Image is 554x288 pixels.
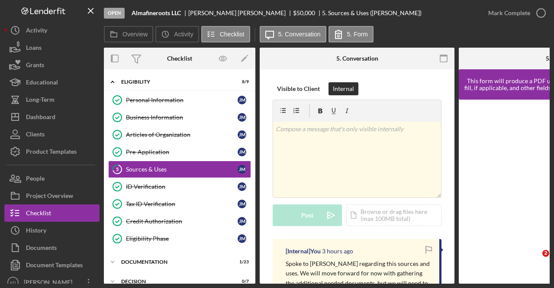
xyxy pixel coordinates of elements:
[278,31,321,38] label: 5. Conversation
[174,31,193,38] label: Activity
[4,126,100,143] button: Clients
[122,31,148,38] label: Overview
[26,91,55,110] div: Long-Term
[4,187,100,204] button: Project Overview
[167,55,192,62] div: Checklist
[4,74,100,91] button: Educational
[108,178,251,195] a: ID VerificationJM
[4,143,100,160] button: Product Templates
[233,259,249,265] div: 1 / 23
[126,114,238,121] div: Business Information
[26,126,45,145] div: Clients
[273,204,342,226] button: Post
[277,82,320,95] div: Visible to Client
[126,149,238,155] div: Pre-Application
[238,182,246,191] div: J M
[188,10,293,16] div: [PERSON_NAME] [PERSON_NAME]
[238,200,246,208] div: J M
[26,22,47,41] div: Activity
[4,204,100,222] button: Checklist
[286,248,321,255] div: [Internal] You
[26,204,51,224] div: Checklist
[4,256,100,274] button: Document Templates
[4,170,100,187] button: People
[4,91,100,108] button: Long-Term
[108,161,251,178] a: 5Sources & UsesJM
[238,148,246,156] div: J M
[126,235,238,242] div: Eligibility Phase
[108,91,251,109] a: Personal InformationJM
[542,250,549,257] span: 2
[525,250,545,271] iframe: Intercom live chat
[238,234,246,243] div: J M
[26,239,57,259] div: Documents
[238,217,246,226] div: J M
[108,109,251,126] a: Business InformationJM
[126,97,238,104] div: Personal Information
[108,195,251,213] a: Tax ID VerificationJM
[126,183,238,190] div: ID Verification
[126,218,238,225] div: Credit Authorization
[347,31,368,38] label: 5. Form
[238,165,246,174] div: J M
[121,279,227,284] div: Decision
[26,56,44,76] div: Grants
[108,230,251,247] a: Eligibility PhaseJM
[26,256,83,276] div: Document Templates
[4,222,100,239] button: History
[104,8,125,19] div: Open
[26,39,42,58] div: Loans
[108,213,251,230] a: Credit AuthorizationJM
[26,74,58,93] div: Educational
[4,108,100,126] button: Dashboard
[126,131,238,138] div: Articles of Organization
[220,31,245,38] label: Checklist
[233,79,249,84] div: 8 / 9
[293,9,315,16] span: $50,000
[26,222,46,241] div: History
[329,82,358,95] button: Internal
[26,170,45,189] div: People
[155,26,199,42] button: Activity
[108,126,251,143] a: Articles of OrganizationJM
[4,22,100,39] button: Activity
[238,113,246,122] div: J M
[10,280,16,285] text: KD
[104,26,153,42] button: Overview
[329,26,374,42] button: 5. Form
[26,143,77,162] div: Product Templates
[126,201,238,207] div: Tax ID Verification
[132,10,181,16] b: Almafineroots LLC
[4,39,100,56] button: Loans
[4,56,100,74] a: Grants
[322,248,353,255] time: 2025-10-15 15:04
[233,279,249,284] div: 0 / 7
[260,26,326,42] button: 5. Conversation
[201,26,250,42] button: Checklist
[108,143,251,161] a: Pre-ApplicationJM
[336,55,378,62] div: 5. Conversation
[4,239,100,256] button: Documents
[26,187,73,207] div: Project Overview
[322,10,422,16] div: 5. Sources & Uses ([PERSON_NAME])
[116,166,119,172] tspan: 5
[273,82,324,95] button: Visible to Client
[126,166,238,173] div: Sources & Uses
[301,204,313,226] div: Post
[238,130,246,139] div: J M
[121,79,227,84] div: Eligibility
[121,259,227,265] div: Documentation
